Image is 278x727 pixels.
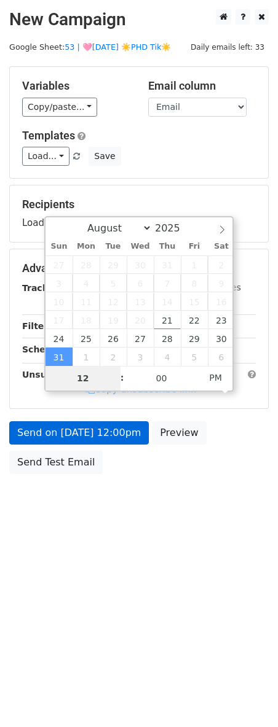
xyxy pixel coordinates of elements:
input: Minute [124,366,199,391]
span: August 29, 2025 [181,329,208,348]
span: August 30, 2025 [208,329,235,348]
span: August 27, 2025 [127,329,154,348]
span: August 1, 2025 [181,255,208,274]
span: Fri [181,243,208,251]
a: Send Test Email [9,451,103,474]
span: August 9, 2025 [208,274,235,292]
a: Templates [22,129,75,142]
span: July 27, 2025 [46,255,73,274]
span: August 22, 2025 [181,311,208,329]
a: Preview [152,421,206,445]
span: August 11, 2025 [73,292,100,311]
span: August 13, 2025 [127,292,154,311]
span: September 3, 2025 [127,348,154,366]
span: August 16, 2025 [208,292,235,311]
span: Tue [100,243,127,251]
h5: Email column [148,79,256,93]
span: September 6, 2025 [208,348,235,366]
span: July 29, 2025 [100,255,127,274]
iframe: Chat Widget [216,668,278,727]
span: July 30, 2025 [127,255,154,274]
label: UTM Codes [193,281,240,294]
h5: Recipients [22,198,256,211]
a: 53 | 🩷[DATE] ☀️PHD Tik☀️ [65,42,171,52]
h5: Variables [22,79,130,93]
strong: Schedule [22,344,66,354]
span: August 14, 2025 [154,292,181,311]
span: August 6, 2025 [127,274,154,292]
strong: Tracking [22,283,63,293]
span: August 20, 2025 [127,311,154,329]
span: August 24, 2025 [46,329,73,348]
span: August 3, 2025 [46,274,73,292]
span: August 4, 2025 [73,274,100,292]
a: Load... [22,147,69,166]
a: Daily emails left: 33 [186,42,269,52]
a: Send on [DATE] 12:00pm [9,421,149,445]
span: August 15, 2025 [181,292,208,311]
a: Copy unsubscribe link [85,384,196,395]
h2: New Campaign [9,9,269,30]
strong: Unsubscribe [22,370,82,379]
span: September 4, 2025 [154,348,181,366]
span: July 28, 2025 [73,255,100,274]
h5: Advanced [22,262,256,275]
span: Sun [46,243,73,251]
span: Click to toggle [199,365,232,390]
span: Mon [73,243,100,251]
span: August 19, 2025 [100,311,127,329]
span: Daily emails left: 33 [186,41,269,54]
span: August 26, 2025 [100,329,127,348]
span: August 7, 2025 [154,274,181,292]
span: August 8, 2025 [181,274,208,292]
span: August 23, 2025 [208,311,235,329]
span: Wed [127,243,154,251]
small: Google Sheet: [9,42,171,52]
span: August 10, 2025 [46,292,73,311]
span: September 2, 2025 [100,348,127,366]
button: Save [89,147,121,166]
span: August 21, 2025 [154,311,181,329]
a: Copy/paste... [22,98,97,117]
span: September 1, 2025 [73,348,100,366]
span: August 28, 2025 [154,329,181,348]
span: September 5, 2025 [181,348,208,366]
span: August 17, 2025 [46,311,73,329]
span: August 12, 2025 [100,292,127,311]
span: August 25, 2025 [73,329,100,348]
span: August 31, 2025 [46,348,73,366]
span: August 5, 2025 [100,274,127,292]
span: July 31, 2025 [154,255,181,274]
span: August 2, 2025 [208,255,235,274]
span: August 18, 2025 [73,311,100,329]
span: : [121,365,124,390]
input: Year [152,222,196,234]
span: Sat [208,243,235,251]
span: Thu [154,243,181,251]
input: Hour [46,366,121,391]
strong: Filters [22,321,54,331]
div: Loading... [22,198,256,230]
